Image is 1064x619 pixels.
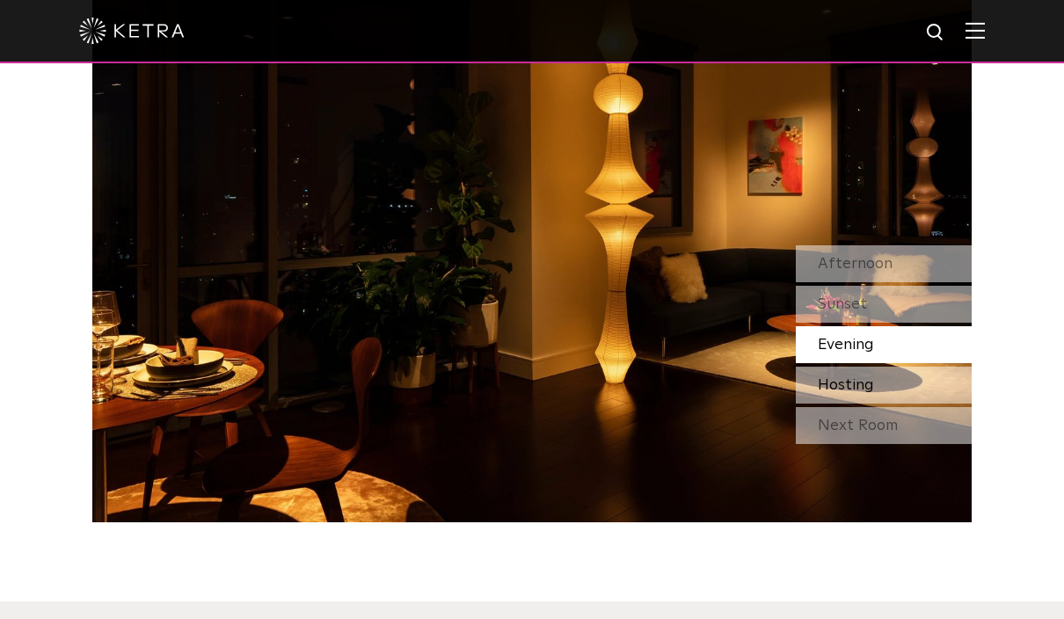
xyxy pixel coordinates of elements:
[818,256,893,272] span: Afternoon
[925,22,947,44] img: search icon
[818,296,867,312] span: Sunset
[818,337,874,353] span: Evening
[796,407,972,444] div: Next Room
[79,18,185,44] img: ketra-logo-2019-white
[818,377,874,393] span: Hosting
[966,22,985,39] img: Hamburger%20Nav.svg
